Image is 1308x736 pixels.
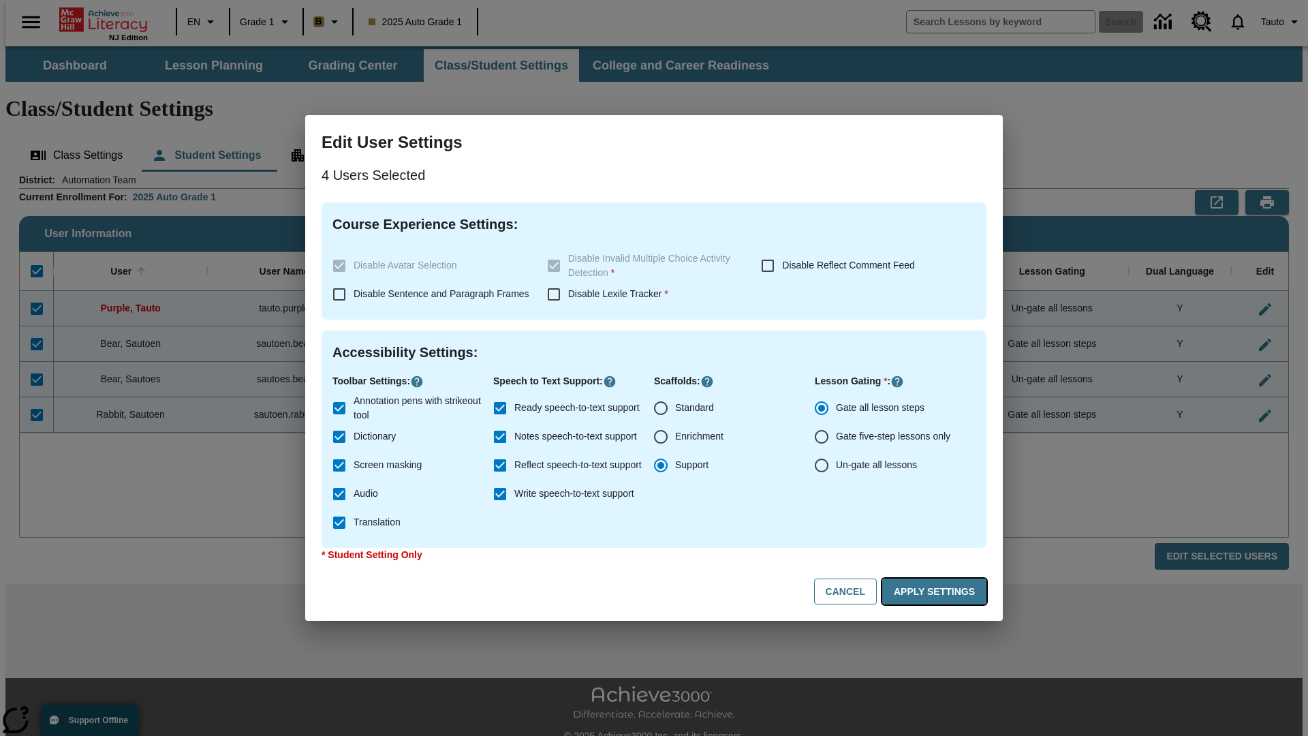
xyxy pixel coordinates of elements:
p: Scaffolds : [654,374,815,388]
h3: Edit User Settings [322,132,986,153]
label: These settings are specific to individual classes. To see these settings or make changes, please ... [540,251,751,280]
label: These settings are specific to individual classes. To see these settings or make changes, please ... [325,251,536,280]
span: Un-gate all lessons [836,458,917,472]
p: * Student Setting Only [322,548,986,562]
span: Write speech-to-text support [514,487,634,501]
span: Disable Lexile Tracker [568,288,668,299]
span: Annotation pens with strikeout tool [354,394,482,423]
span: Dictionary [354,429,396,444]
span: Gate all lesson steps [836,401,924,415]
span: Ready speech-to-text support [514,401,640,415]
span: Notes speech-to-text support [514,429,637,444]
span: Enrichment [675,429,723,444]
span: Reflect speech-to-text support [514,458,642,472]
span: Translation [354,515,401,530]
h4: Course Experience Settings : [332,213,976,235]
button: Click here to know more about [410,375,424,388]
span: Disable Sentence and Paragraph Frames [354,288,529,299]
span: Support [675,458,708,472]
p: Lesson Gating : [815,374,976,388]
h4: Accessibility Settings : [332,341,976,363]
p: Toolbar Settings : [332,374,493,388]
span: Audio [354,487,378,501]
span: Screen masking [354,458,422,472]
span: Disable Avatar Selection [354,260,457,271]
p: 4 Users Selected [322,164,986,186]
button: Cancel [814,579,877,605]
button: Click here to know more about [603,375,617,388]
p: Speech to Text Support : [493,374,654,388]
button: Click here to know more about [700,375,714,388]
button: Click here to know more about [890,375,904,388]
span: Disable Invalid Multiple Choice Activity Detection [568,253,730,278]
button: Apply Settings [882,579,986,605]
span: Disable Reflect Comment Feed [782,260,915,271]
span: Gate five-step lessons only [836,429,950,444]
span: Standard [675,401,714,415]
